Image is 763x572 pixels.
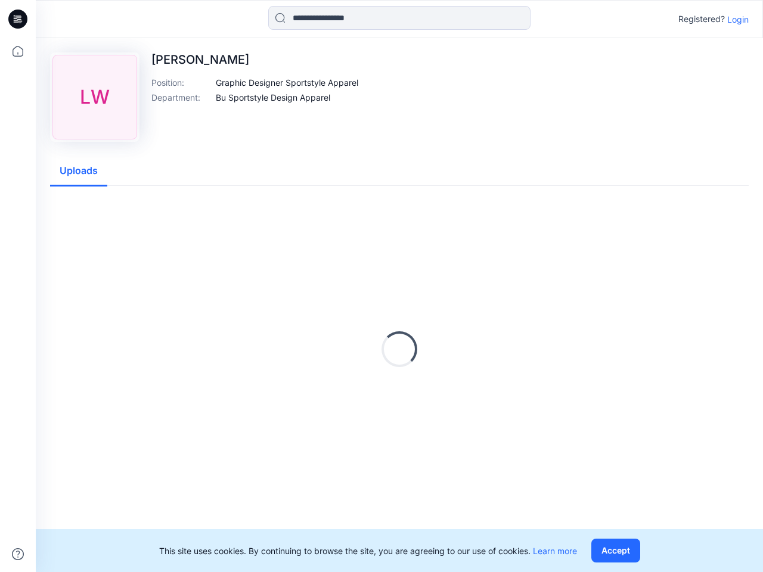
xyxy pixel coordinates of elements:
[216,91,330,104] p: Bu Sportstyle Design Apparel
[151,91,211,104] p: Department :
[151,76,211,89] p: Position :
[533,546,577,556] a: Learn more
[727,13,749,26] p: Login
[52,55,137,139] div: LW
[50,156,107,186] button: Uploads
[159,545,577,557] p: This site uses cookies. By continuing to browse the site, you are agreeing to our use of cookies.
[591,539,640,562] button: Accept
[216,76,358,89] p: Graphic Designer Sportstyle Apparel
[151,52,358,67] p: [PERSON_NAME]
[678,12,725,26] p: Registered?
